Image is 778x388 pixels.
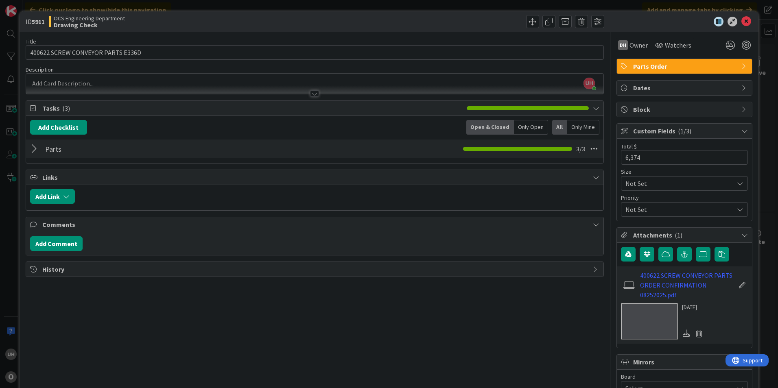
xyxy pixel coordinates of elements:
[62,104,70,112] span: ( 3 )
[42,220,589,229] span: Comments
[567,120,599,135] div: Only Mine
[54,15,125,22] span: OCS Engineering Department
[583,78,595,89] span: UH
[30,236,83,251] button: Add Comment
[633,61,737,71] span: Parts Order
[32,17,45,26] b: 5911
[576,144,585,154] span: 3 / 3
[17,1,37,11] span: Support
[621,143,637,150] label: Total $
[621,374,636,379] span: Board
[42,264,589,274] span: History
[42,142,225,156] input: Add Checklist...
[26,66,54,73] span: Description
[30,120,87,135] button: Add Checklist
[678,127,691,135] span: ( 1/3 )
[629,40,648,50] span: Owner
[26,45,604,60] input: type card name here...
[675,231,682,239] span: ( 1 )
[633,230,737,240] span: Attachments
[633,357,737,367] span: Mirrors
[621,169,748,174] div: Size
[665,40,691,50] span: Watchers
[621,195,748,201] div: Priority
[633,105,737,114] span: Block
[640,270,734,300] a: 400622 SCREW CONVEYOR PARTS ORDER CONFIRMATION 08252025.pdf
[625,204,730,215] span: Not Set
[625,178,730,189] span: Not Set
[54,22,125,28] b: Drawing Check
[514,120,548,135] div: Only Open
[682,328,691,339] div: Download
[633,126,737,136] span: Custom Fields
[466,120,514,135] div: Open & Closed
[633,83,737,93] span: Dates
[618,40,628,50] div: DH
[26,17,45,26] span: ID
[26,38,36,45] label: Title
[42,103,463,113] span: Tasks
[30,189,75,204] button: Add Link
[42,172,589,182] span: Links
[552,120,567,135] div: All
[682,303,706,312] div: [DATE]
